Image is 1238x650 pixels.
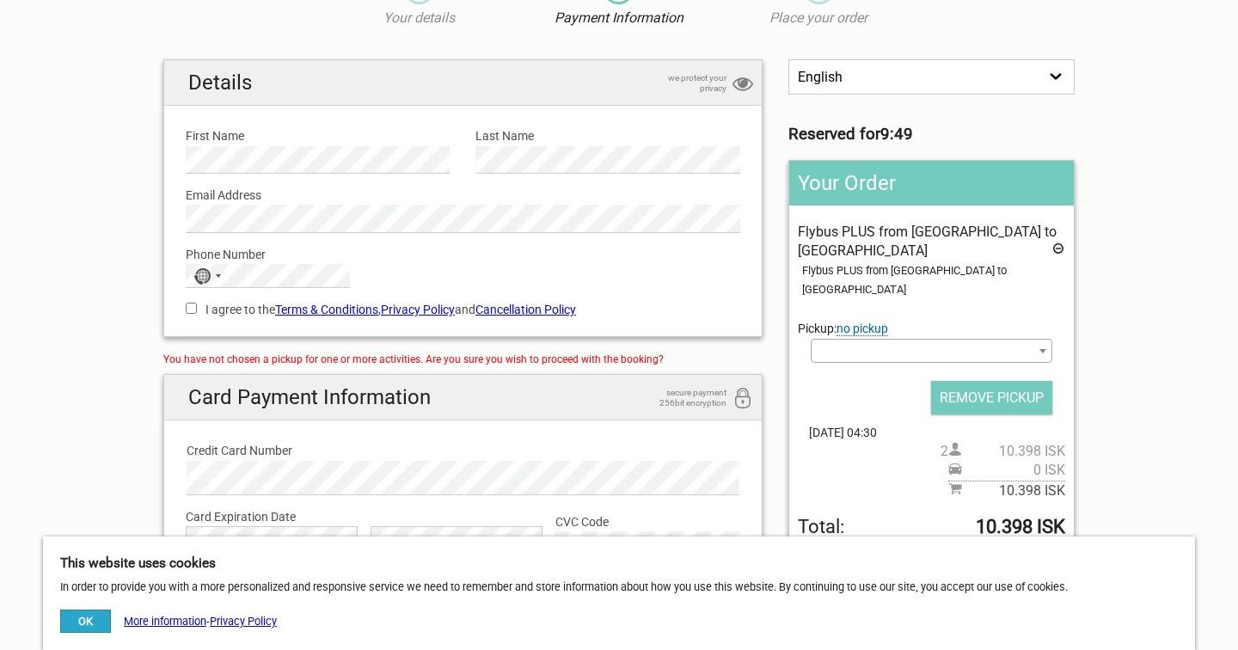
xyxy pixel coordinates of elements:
[802,261,1065,300] div: Flybus PLUS from [GEOGRAPHIC_DATA] to [GEOGRAPHIC_DATA]
[187,441,739,460] label: Credit Card Number
[163,350,763,369] div: You have not chosen a pickup for one or more activities. Are you sure you wish to proceed with th...
[186,186,740,205] label: Email Address
[198,27,218,47] button: Open LiveChat chat widget
[732,388,753,411] i: 256bit encryption
[837,322,888,336] span: Change pickup place
[381,303,455,316] a: Privacy Policy
[788,125,1075,144] h3: Reserved for
[789,161,1074,205] h2: Your Order
[320,9,519,28] p: Your details
[60,610,277,633] div: -
[24,30,194,44] p: We're away right now. Please check back later!
[962,481,1065,500] span: 10.398 ISK
[948,461,1065,480] span: Pickup price
[941,442,1065,461] span: 2 person(s)
[962,442,1065,461] span: 10.398 ISK
[798,423,1065,442] span: [DATE] 04:30
[124,615,206,628] a: More information
[519,9,719,28] p: Payment Information
[186,300,740,319] label: I agree to the , and
[640,388,726,408] span: secure payment 256bit encryption
[798,224,1057,259] span: Flybus PLUS from [GEOGRAPHIC_DATA] to [GEOGRAPHIC_DATA]
[164,375,762,420] h2: Card Payment Information
[798,322,888,336] span: Pickup:
[948,481,1065,500] span: Subtotal
[931,381,1052,414] input: REMOVE PICKUP
[186,126,450,145] label: First Name
[555,512,740,531] label: CVC Code
[187,265,230,287] button: Selected country
[475,303,576,316] a: Cancellation Policy
[475,126,739,145] label: Last Name
[798,518,1065,537] span: Total to be paid
[210,615,277,628] a: Privacy Policy
[880,125,913,144] strong: 9:49
[186,507,740,526] label: Card Expiration Date
[43,537,1195,650] div: In order to provide you with a more personalized and responsive service we need to remember and s...
[719,9,918,28] p: Place your order
[186,245,740,264] label: Phone Number
[640,73,726,94] span: we protect your privacy
[275,303,378,316] a: Terms & Conditions
[732,73,753,96] i: privacy protection
[962,461,1065,480] span: 0 ISK
[60,554,1178,573] h5: This website uses cookies
[976,518,1065,537] strong: 10.398 ISK
[164,60,762,106] h2: Details
[60,610,111,633] button: OK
